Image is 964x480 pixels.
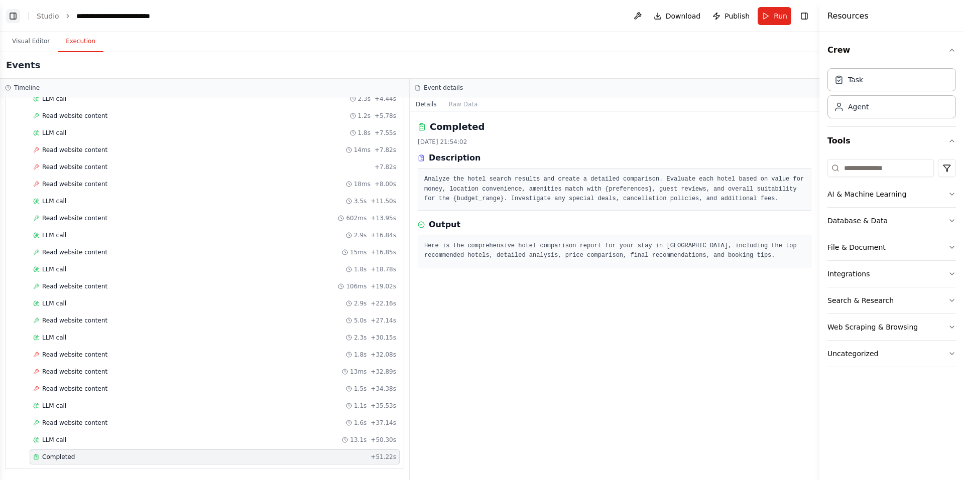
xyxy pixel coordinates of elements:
span: LLM call [42,334,66,342]
a: Studio [37,12,59,20]
span: Read website content [42,282,107,290]
span: 1.5s [354,385,367,393]
span: Read website content [42,351,107,359]
span: Read website content [42,368,107,376]
button: Hide right sidebar [797,9,811,23]
span: Read website content [42,112,107,120]
button: Tools [827,127,956,155]
span: LLM call [42,129,66,137]
span: LLM call [42,436,66,444]
span: + 13.95s [371,214,396,222]
h2: Events [6,58,40,72]
span: Read website content [42,180,107,188]
span: Read website content [42,163,107,171]
button: Show left sidebar [6,9,20,23]
button: Details [410,97,443,111]
span: + 34.38s [371,385,396,393]
span: + 32.89s [371,368,396,376]
span: LLM call [42,402,66,410]
span: 2.3s [354,334,367,342]
span: Read website content [42,248,107,256]
span: + 27.14s [371,316,396,325]
span: Completed [42,453,75,461]
span: LLM call [42,231,66,239]
span: + 18.78s [371,265,396,273]
span: Publish [725,11,750,21]
button: Web Scraping & Browsing [827,314,956,340]
span: + 50.30s [371,436,396,444]
button: Database & Data [827,208,956,234]
span: 13.1s [350,436,367,444]
h2: Completed [430,120,485,134]
span: 13ms [350,368,367,376]
div: AI & Machine Learning [827,189,906,199]
div: Integrations [827,269,870,279]
div: File & Document [827,242,886,252]
span: 1.8s [354,351,367,359]
button: Integrations [827,261,956,287]
span: Read website content [42,419,107,427]
span: LLM call [42,265,66,273]
span: + 5.78s [375,112,396,120]
span: 1.1s [354,402,367,410]
span: 1.8s [354,265,367,273]
button: Execution [58,31,103,52]
button: AI & Machine Learning [827,181,956,207]
h4: Resources [827,10,869,22]
span: 602ms [346,214,367,222]
span: 2.9s [354,231,367,239]
button: Publish [708,7,754,25]
nav: breadcrumb [37,11,172,21]
button: Search & Research [827,287,956,313]
span: 1.6s [354,419,367,427]
div: Agent [848,102,869,112]
span: + 8.00s [375,180,396,188]
span: 3.5s [354,197,367,205]
span: + 7.82s [375,146,396,154]
span: Read website content [42,214,107,222]
span: + 19.02s [371,282,396,290]
span: Read website content [42,316,107,325]
span: 1.8s [358,129,371,137]
span: + 22.16s [371,299,396,307]
span: 5.0s [354,316,367,325]
span: + 7.82s [375,163,396,171]
h3: Description [429,152,480,164]
span: + 35.53s [371,402,396,410]
span: + 16.84s [371,231,396,239]
h3: Event details [424,84,463,92]
span: Read website content [42,146,107,154]
h3: Timeline [14,84,40,92]
span: 106ms [346,282,367,290]
span: + 16.85s [371,248,396,256]
button: File & Document [827,234,956,260]
span: + 37.14s [371,419,396,427]
button: Raw Data [443,97,484,111]
button: Crew [827,36,956,64]
span: + 11.50s [371,197,396,205]
pre: Here is the comprehensive hotel comparison report for your stay in [GEOGRAPHIC_DATA], including t... [424,241,805,261]
div: Uncategorized [827,349,878,359]
button: Visual Editor [4,31,58,52]
button: Download [650,7,705,25]
span: 14ms [354,146,371,154]
button: Run [758,7,791,25]
div: Tools [827,155,956,375]
div: [DATE] 21:54:02 [418,138,811,146]
span: 2.9s [354,299,367,307]
span: LLM call [42,197,66,205]
div: Database & Data [827,216,888,226]
span: 2.3s [358,95,371,103]
span: 15ms [350,248,367,256]
span: 1.2s [358,112,371,120]
div: Crew [827,64,956,126]
span: Run [774,11,787,21]
span: 18ms [354,180,371,188]
span: + 32.08s [371,351,396,359]
div: Web Scraping & Browsing [827,322,918,332]
h3: Output [429,219,460,231]
pre: Analyze the hotel search results and create a detailed comparison. Evaluate each hotel based on v... [424,175,805,204]
span: Download [666,11,701,21]
div: Task [848,75,863,85]
span: + 7.55s [375,129,396,137]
